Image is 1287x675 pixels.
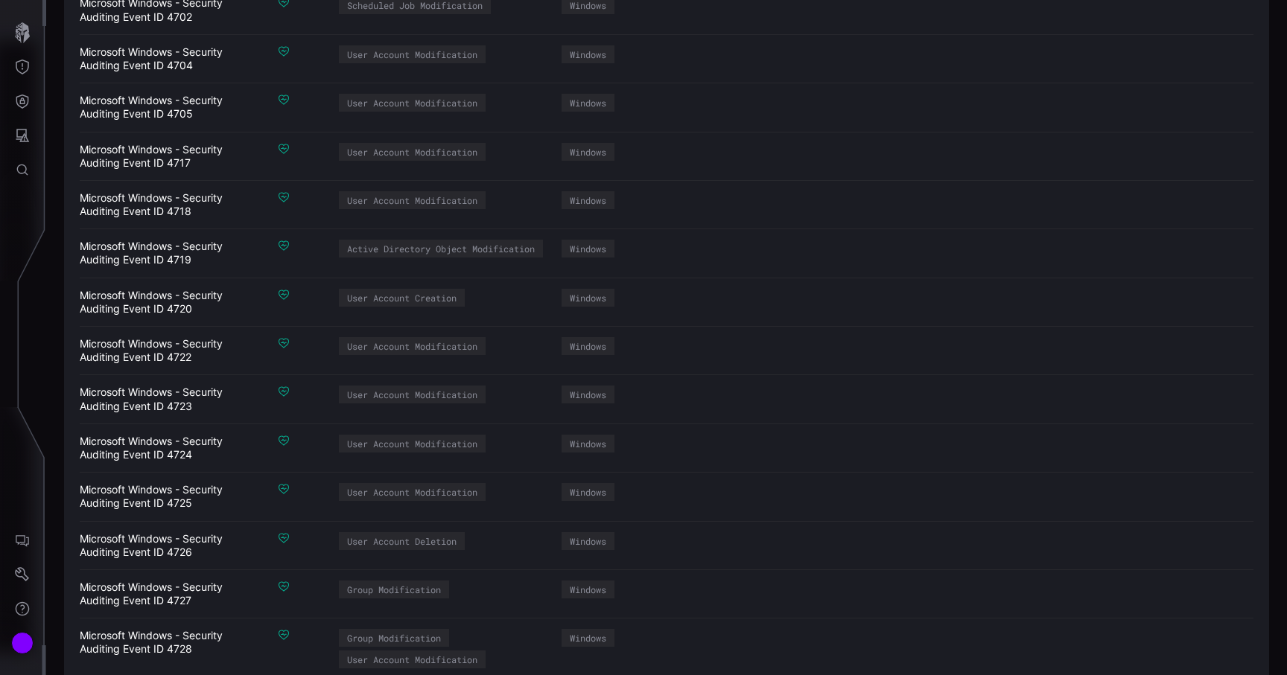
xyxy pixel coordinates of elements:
[570,98,606,107] div: Windows
[347,196,477,205] div: User Account Modification
[339,629,449,647] a: Group Modification
[339,143,486,161] a: User Account Modification
[339,240,543,257] a: Active Directory Object Modification
[347,655,477,664] div: User Account Modification
[80,337,229,364] div: Microsoft Windows - Security Auditing Event ID 4722
[347,633,441,642] div: Group Modification
[570,244,606,253] div: Windows
[570,390,606,399] div: Windows
[570,633,606,642] div: Windows
[80,435,229,461] div: Microsoft Windows - Security Auditing Event ID 4724
[347,487,477,496] div: User Account Modification
[339,337,486,355] a: User Account Modification
[80,580,229,607] div: Microsoft Windows - Security Auditing Event ID 4727
[570,293,606,302] div: Windows
[347,98,477,107] div: User Account Modification
[80,45,229,72] div: Microsoft Windows - Security Auditing Event ID 4704
[80,191,229,218] div: Microsoft Windows - Security Auditing Event ID 4718
[570,196,606,205] div: Windows
[80,289,229,316] div: Microsoft Windows - Security Auditing Event ID 4720
[570,537,606,546] div: Windows
[80,240,229,266] div: Microsoft Windows - Security Auditing Event ID 4719
[570,585,606,594] div: Windows
[570,1,606,10] div: Windows
[347,50,477,59] div: User Account Modification
[347,585,441,594] div: Group Modification
[339,191,486,209] a: User Account Modification
[347,342,477,351] div: User Account Modification
[80,94,229,121] div: Microsoft Windows - Security Auditing Event ID 4705
[80,629,229,656] div: Microsoft Windows - Security Auditing Event ID 4728
[80,143,229,170] div: Microsoft Windows - Security Auditing Event ID 4717
[339,435,486,452] a: User Account Modification
[339,289,465,307] a: User Account Creation
[347,439,477,448] div: User Account Modification
[339,532,465,550] a: User Account Deletion
[570,50,606,59] div: Windows
[347,537,457,546] div: User Account Deletion
[347,390,477,399] div: User Account Modification
[570,439,606,448] div: Windows
[570,147,606,156] div: Windows
[570,487,606,496] div: Windows
[80,386,229,412] div: Microsoft Windows - Security Auditing Event ID 4723
[339,386,486,403] a: User Account Modification
[80,532,229,559] div: Microsoft Windows - Security Auditing Event ID 4726
[570,342,606,351] div: Windows
[339,45,486,63] a: User Account Modification
[347,244,535,253] div: Active Directory Object Modification
[347,147,477,156] div: User Account Modification
[347,1,483,10] div: Scheduled Job Modification
[80,483,229,510] div: Microsoft Windows - Security Auditing Event ID 4725
[339,94,486,112] a: User Account Modification
[339,580,449,598] a: Group Modification
[347,293,457,302] div: User Account Creation
[339,650,486,668] a: User Account Modification
[339,483,486,501] a: User Account Modification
